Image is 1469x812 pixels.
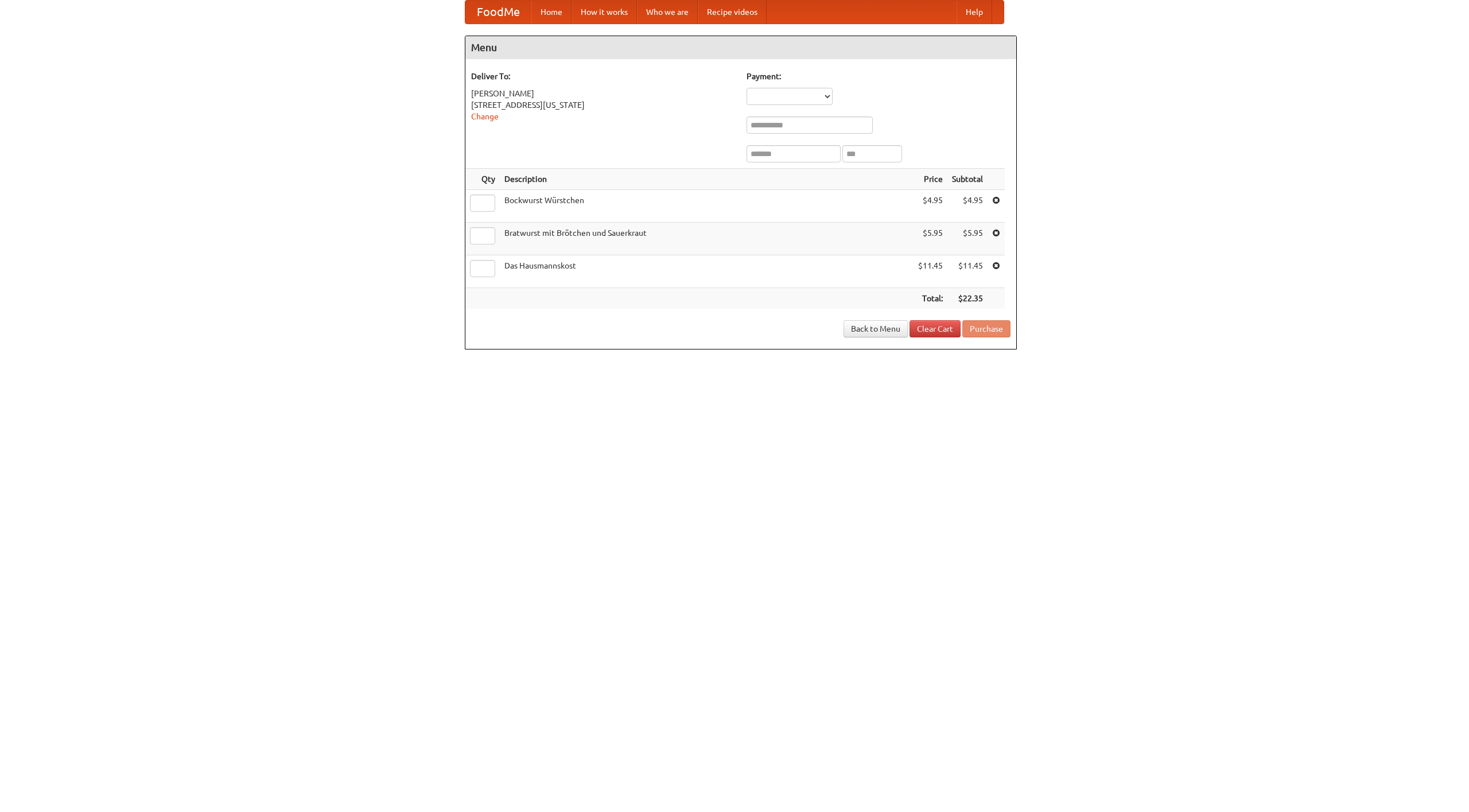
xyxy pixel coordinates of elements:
[500,169,914,190] th: Description
[531,1,572,24] a: Home
[637,1,698,24] a: Who we are
[947,190,988,223] td: $4.95
[500,255,914,288] td: Das Hausmannskost
[962,320,1011,337] button: Purchase
[957,1,992,24] a: Help
[471,71,735,82] h5: Deliver To:
[572,1,637,24] a: How it works
[465,1,531,24] a: FoodMe
[947,169,988,190] th: Subtotal
[471,88,735,99] div: [PERSON_NAME]
[947,288,988,309] th: $22.35
[500,190,914,223] td: Bockwurst Würstchen
[914,223,947,255] td: $5.95
[914,255,947,288] td: $11.45
[914,169,947,190] th: Price
[471,99,735,111] div: [STREET_ADDRESS][US_STATE]
[500,223,914,255] td: Bratwurst mit Brötchen und Sauerkraut
[947,255,988,288] td: $11.45
[698,1,767,24] a: Recipe videos
[465,36,1016,59] h4: Menu
[844,320,908,337] a: Back to Menu
[914,190,947,223] td: $4.95
[947,223,988,255] td: $5.95
[747,71,1011,82] h5: Payment:
[910,320,961,337] a: Clear Cart
[914,288,947,309] th: Total:
[465,169,500,190] th: Qty
[471,112,499,121] a: Change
